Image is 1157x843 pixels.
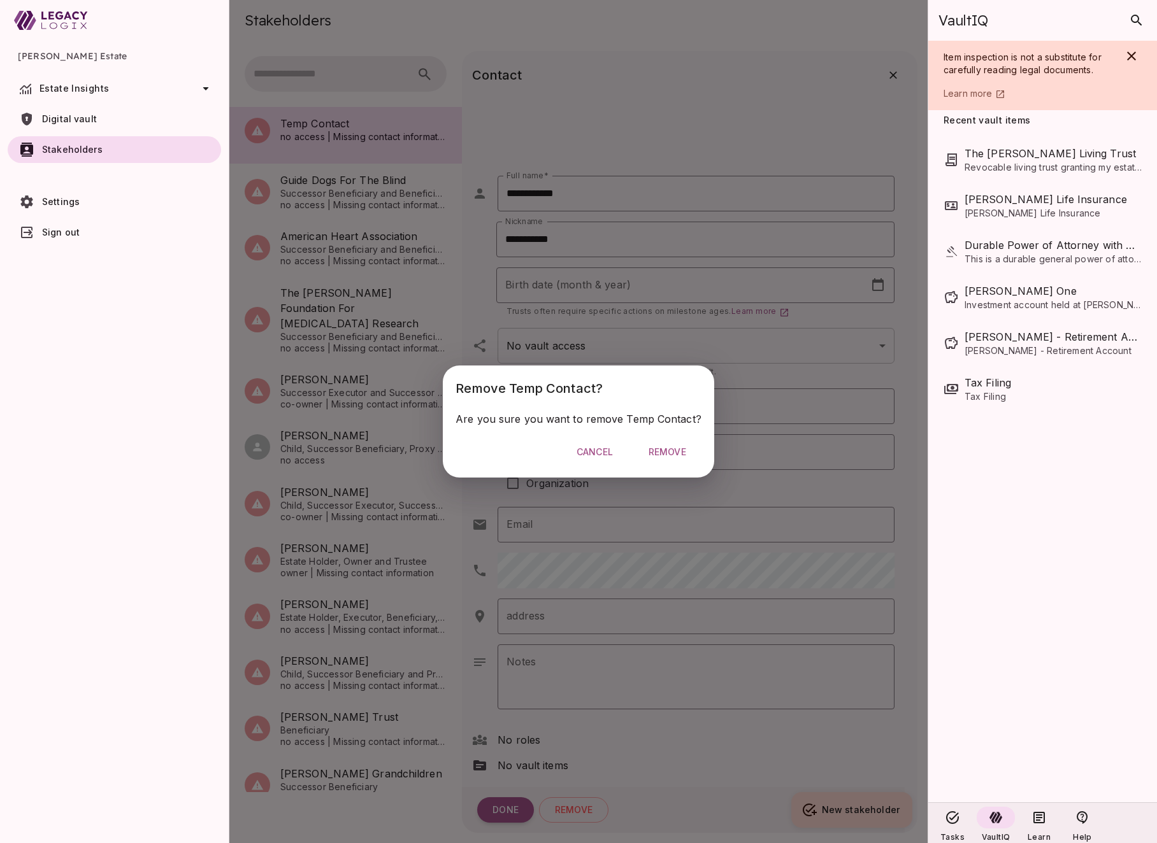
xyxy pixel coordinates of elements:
[965,283,1142,299] span: Schwab One
[944,52,1104,75] span: Item inspection is not a substitute for carefully reading legal documents.
[1028,832,1051,842] span: Learn
[965,375,1142,390] span: Tax Filing
[456,381,603,396] span: Remove Temp Contact?
[577,446,613,458] span: Cancel
[940,832,965,842] span: Tasks
[561,439,628,465] button: Cancel
[1073,832,1091,842] span: Help
[456,413,701,425] span: Are you sure you want to remove Temp Contact?
[42,144,103,155] span: Stakeholders
[965,207,1142,220] span: [PERSON_NAME] Life Insurance
[965,299,1142,311] span: Investment account held at [PERSON_NAME] [PERSON_NAME]
[965,253,1142,266] span: This is a durable general power of attorney document executed by [PERSON_NAME] on [DATE] in [US_S...
[965,192,1142,207] span: Henry Smith Life Insurance
[965,146,1142,161] span: The Henry Smith Living Trust
[649,446,686,458] span: Remove
[965,344,1142,357] span: [PERSON_NAME] - Retirement Account
[42,196,80,207] span: Settings
[982,832,1010,842] span: VaultIQ
[633,439,701,465] button: Remove
[938,11,988,29] span: VaultIQ
[944,88,993,99] span: Learn more
[42,113,97,124] span: Digital vault
[42,227,80,237] span: Sign out
[965,329,1142,344] span: Schwab - Retirement Account
[40,83,109,94] span: Estate Insights
[965,161,1142,174] span: Revocable living trust granting my estate to the spouse, then to children and charitable gifts.
[18,41,211,71] span: [PERSON_NAME] Estate
[965,237,1142,253] span: Durable Power of Attorney with Regard to Property Matters and Personal Care
[944,115,1030,127] span: Recent vault items
[965,390,1142,403] span: Tax Filing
